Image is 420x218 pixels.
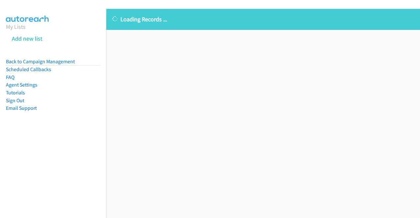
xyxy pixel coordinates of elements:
a: Scheduled Callbacks [6,66,51,72]
a: Add new list [12,35,42,42]
a: FAQ [6,74,14,80]
a: Sign Out [6,97,24,104]
a: Email Support [6,105,37,111]
a: My Lists [6,23,26,30]
a: Tutorials [6,89,25,96]
a: Back to Campaign Management [6,58,75,65]
p: Loading Records ... [112,15,414,24]
a: Agent Settings [6,82,37,88]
